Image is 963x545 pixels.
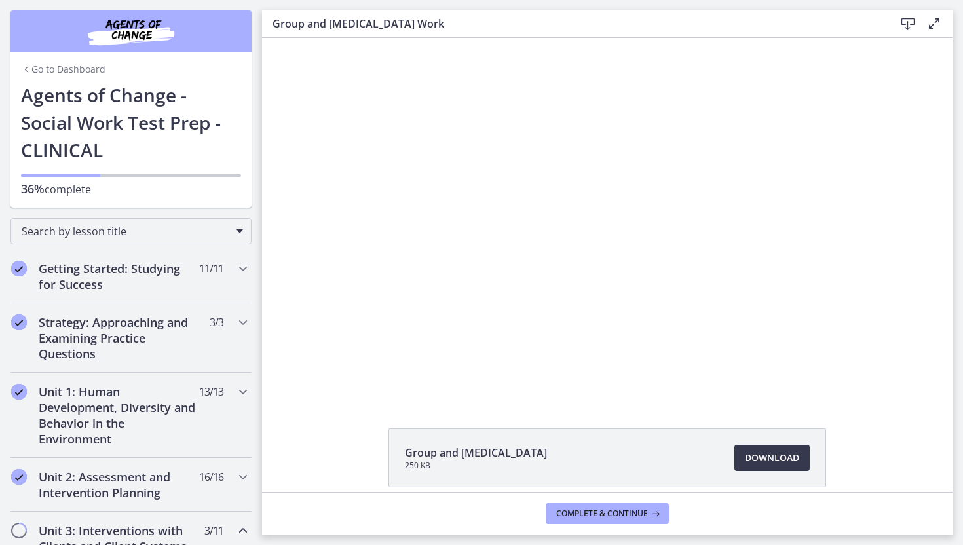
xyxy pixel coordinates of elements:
span: 36% [21,181,45,197]
h2: Unit 2: Assessment and Intervention Planning [39,469,198,500]
h1: Agents of Change - Social Work Test Prep - CLINICAL [21,81,241,164]
span: 3 / 3 [210,314,223,330]
a: Go to Dashboard [21,63,105,76]
div: Search by lesson title [10,218,252,244]
span: 3 / 11 [204,523,223,538]
button: Complete & continue [546,503,669,524]
span: Search by lesson title [22,224,230,238]
span: 13 / 13 [199,384,223,400]
i: Completed [11,314,27,330]
span: 250 KB [405,460,547,471]
i: Completed [11,469,27,485]
h2: Unit 1: Human Development, Diversity and Behavior in the Environment [39,384,198,447]
i: Completed [11,384,27,400]
span: 16 / 16 [199,469,223,485]
iframe: Video Lesson [262,38,953,398]
span: Download [745,450,799,466]
i: Completed [11,261,27,276]
a: Download [734,445,810,471]
h2: Getting Started: Studying for Success [39,261,198,292]
p: complete [21,181,241,197]
span: Group and [MEDICAL_DATA] [405,445,547,460]
img: Agents of Change [52,16,210,47]
span: Complete & continue [556,508,648,519]
span: 11 / 11 [199,261,223,276]
h2: Strategy: Approaching and Examining Practice Questions [39,314,198,362]
h3: Group and [MEDICAL_DATA] Work [273,16,874,31]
